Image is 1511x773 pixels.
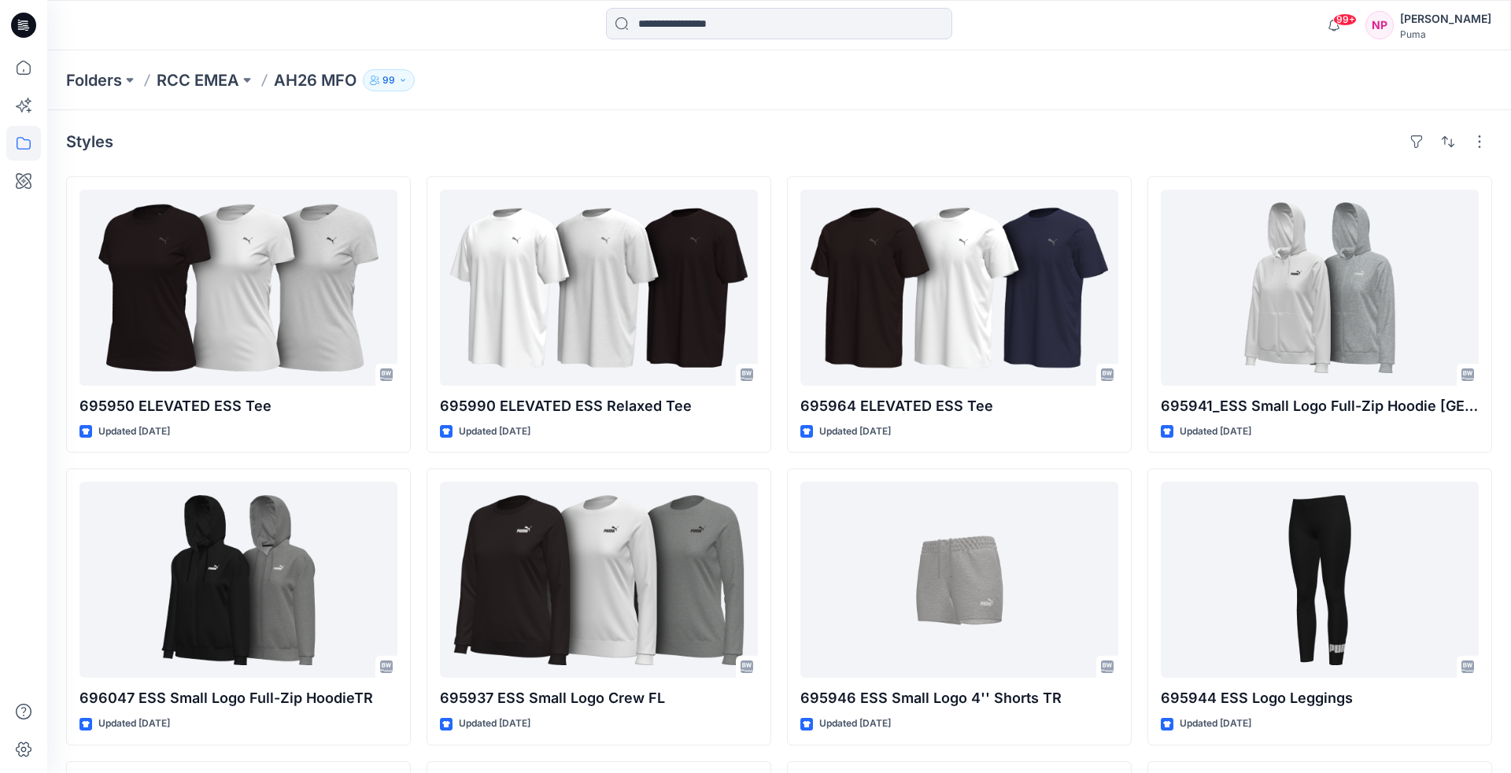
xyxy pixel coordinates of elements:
[819,716,891,732] p: Updated [DATE]
[440,395,758,417] p: 695990 ELEVATED ESS Relaxed Tee
[1333,13,1357,26] span: 99+
[98,716,170,732] p: Updated [DATE]
[440,190,758,386] a: 695990 ELEVATED ESS Relaxed Tee
[66,132,113,151] h4: Styles
[1161,482,1479,678] a: 695944 ESS Logo Leggings
[66,69,122,91] a: Folders
[1400,9,1491,28] div: [PERSON_NAME]
[1180,716,1251,732] p: Updated [DATE]
[459,423,530,440] p: Updated [DATE]
[1400,28,1491,40] div: Puma
[98,423,170,440] p: Updated [DATE]
[800,687,1118,709] p: 695946 ESS Small Logo 4'' Shorts TR
[157,69,239,91] a: RCC EMEA
[79,687,397,709] p: 696047 ESS Small Logo Full-Zip HoodieTR
[440,482,758,678] a: 695937 ESS Small Logo Crew FL
[274,69,357,91] p: AH26 MFO
[440,687,758,709] p: 695937 ESS Small Logo Crew FL
[1365,11,1394,39] div: NP
[1161,395,1479,417] p: 695941_ESS Small Logo Full-Zip Hoodie [GEOGRAPHIC_DATA]
[800,190,1118,386] a: 695964 ELEVATED ESS Tee
[800,482,1118,678] a: 695946 ESS Small Logo 4'' Shorts TR
[382,72,395,89] p: 99
[79,190,397,386] a: 695950 ELEVATED ESS Tee
[1180,423,1251,440] p: Updated [DATE]
[800,395,1118,417] p: 695964 ELEVATED ESS Tee
[1161,190,1479,386] a: 695941_ESS Small Logo Full-Zip Hoodie FL
[819,423,891,440] p: Updated [DATE]
[79,395,397,417] p: 695950 ELEVATED ESS Tee
[459,716,530,732] p: Updated [DATE]
[79,482,397,678] a: 696047 ESS Small Logo Full-Zip HoodieTR
[1161,687,1479,709] p: 695944 ESS Logo Leggings
[363,69,415,91] button: 99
